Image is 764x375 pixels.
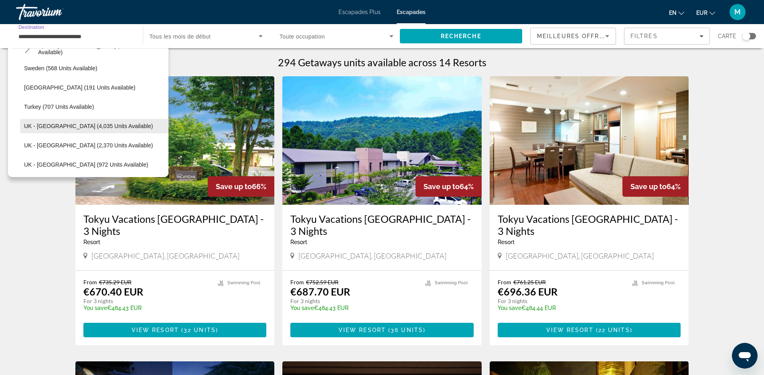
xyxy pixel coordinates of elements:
[290,213,474,237] a: Tokyu Vacations [GEOGRAPHIC_DATA] - 3 Nights
[20,80,168,95] button: Select destination: Switzerland (191 units available)
[83,323,267,337] button: View Resort(32 units)
[498,279,511,285] span: From
[435,280,468,285] span: Swimming Pool
[338,327,386,333] span: View Resort
[24,142,153,149] span: UK - [GEOGRAPHIC_DATA] (2,370 units available)
[24,123,153,129] span: UK - [GEOGRAPHIC_DATA] (4,035 units available)
[227,280,260,285] span: Swimming Pool
[397,9,426,15] a: Escapades
[216,182,252,191] span: Save up to
[424,182,460,191] span: Save up to
[498,305,521,311] span: You save
[546,327,594,333] span: View Resort
[290,305,314,311] span: You save
[669,10,677,16] font: en
[537,33,608,39] font: Meilleures offres
[18,24,44,30] font: Destination
[38,43,164,55] span: Spain - [GEOGRAPHIC_DATA] (2,691 units available)
[391,327,423,333] span: 36 units
[83,239,100,245] span: Resort
[20,138,168,153] button: Select destination: UK - Scotland (2,370 units available)
[642,280,675,285] span: Swimming Pool
[280,33,325,40] font: Toute occupation
[498,285,557,298] p: €696.36 EUR
[24,104,94,110] span: Turkey (707 units available)
[24,161,148,168] span: UK - [GEOGRAPHIC_DATA] (972 units available)
[34,42,168,56] button: Select destination: Spain - Canary Islands (2,691 units available)
[696,10,707,16] font: EUR
[696,7,715,18] button: Changer de devise
[506,251,654,260] span: [GEOGRAPHIC_DATA], [GEOGRAPHIC_DATA]
[20,100,168,114] button: Select destination: Turkey (707 units available)
[498,305,624,311] p: €484.44 EUR
[18,32,132,41] input: Sélectionnez la destination
[208,176,274,197] div: 66%
[537,31,609,41] mat-select: Trier par
[83,279,97,285] span: From
[290,305,417,311] p: €484.43 EUR
[20,119,168,133] button: Select destination: UK - England (4,035 units available)
[75,76,275,205] img: Tokyu Vacations Izukogen - 3 Nights
[386,327,426,333] span: ( )
[598,327,630,333] span: 22 units
[290,279,304,285] span: From
[83,305,107,311] span: You save
[630,182,667,191] span: Save up to
[718,33,736,39] font: Carte
[594,327,632,333] span: ( )
[732,343,758,369] iframe: Bouton de lancement de la fenêtre de messagerie
[20,61,168,75] button: Select destination: Sweden (568 units available)
[179,327,218,333] span: ( )
[16,2,96,22] a: Travorium
[734,8,741,16] font: M
[338,9,381,15] a: Escapades Plus
[290,323,474,337] button: View Resort(36 units)
[83,305,210,311] p: €484.43 EUR
[20,157,168,172] button: Select destination: UK - Wales (972 units available)
[91,251,239,260] span: [GEOGRAPHIC_DATA], [GEOGRAPHIC_DATA]
[150,33,211,40] font: Tous les mois de début
[498,298,624,305] p: For 3 nights
[290,239,307,245] span: Resort
[498,213,681,237] a: Tokyu Vacations [GEOGRAPHIC_DATA] - 3 Nights
[630,33,658,39] font: Filtres
[498,323,681,337] button: View Resort(22 units)
[622,176,689,197] div: 64%
[278,56,486,68] h1: 294 Getaways units available across 14 Resorts
[290,285,350,298] p: €687.70 EUR
[24,65,97,71] span: Sweden (568 units available)
[8,44,168,177] div: Destination options
[184,327,216,333] span: 32 units
[727,4,748,20] button: Menu utilisateur
[490,76,689,205] img: Tokyu Vacations Karuizawa - 3 Nights
[306,279,338,285] span: €752.59 EUR
[132,327,179,333] span: View Resort
[83,213,267,237] a: Tokyu Vacations [GEOGRAPHIC_DATA] - 3 Nights
[20,42,34,56] button: Toggle Spain - Canary Islands (2,691 units available) submenu
[99,279,132,285] span: €735.29 EUR
[24,84,136,91] span: [GEOGRAPHIC_DATA] (191 units available)
[441,33,481,39] font: Recherche
[624,28,710,45] button: Filtres
[282,76,482,205] img: Tokyu Vacations Tateshina - 3 Nights
[298,251,446,260] span: [GEOGRAPHIC_DATA], [GEOGRAPHIC_DATA]
[669,7,684,18] button: Changer de langue
[415,176,482,197] div: 64%
[513,279,546,285] span: €761.25 EUR
[290,298,417,305] p: For 3 nights
[400,29,523,43] button: Recherche
[498,239,515,245] span: Resort
[83,298,210,305] p: For 3 nights
[83,285,143,298] p: €670.40 EUR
